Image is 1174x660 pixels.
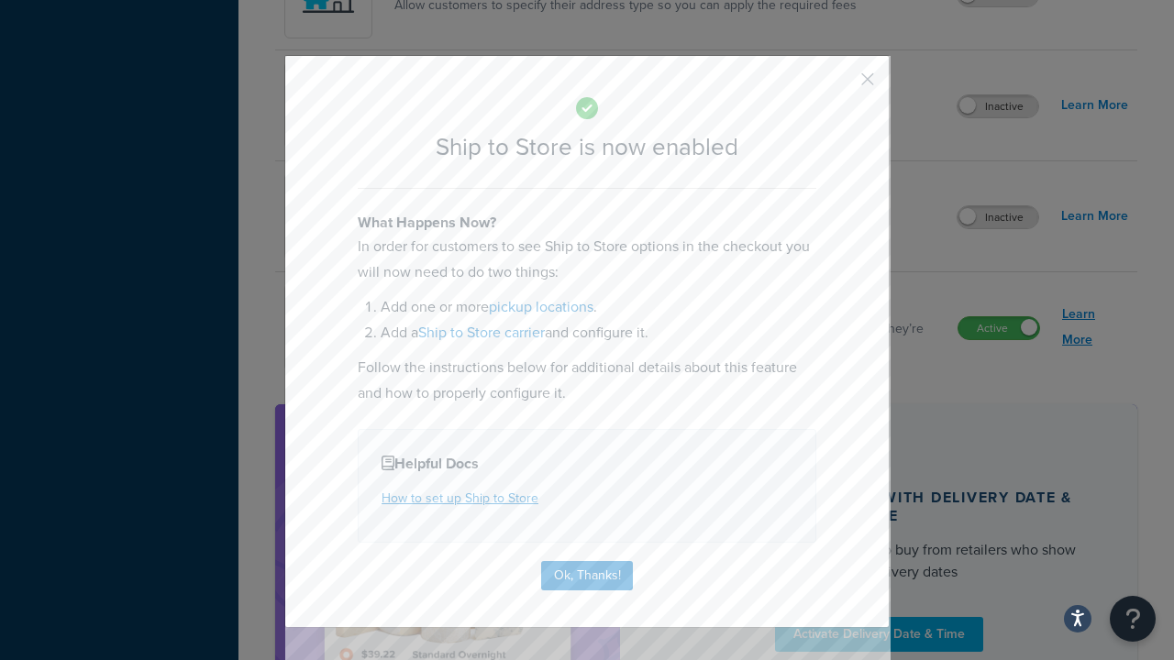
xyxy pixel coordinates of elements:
[358,234,816,285] p: In order for customers to see Ship to Store options in the checkout you will now need to do two t...
[358,212,816,234] h4: What Happens Now?
[418,322,545,343] a: Ship to Store carrier
[489,296,593,317] a: pickup locations
[541,561,633,590] button: Ok, Thanks!
[382,453,792,475] h4: Helpful Docs
[382,489,538,508] a: How to set up Ship to Store
[381,294,816,320] li: Add one or more .
[358,134,816,160] h2: Ship to Store is now enabled
[358,355,816,406] p: Follow the instructions below for additional details about this feature and how to properly confi...
[381,320,816,346] li: Add a and configure it.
